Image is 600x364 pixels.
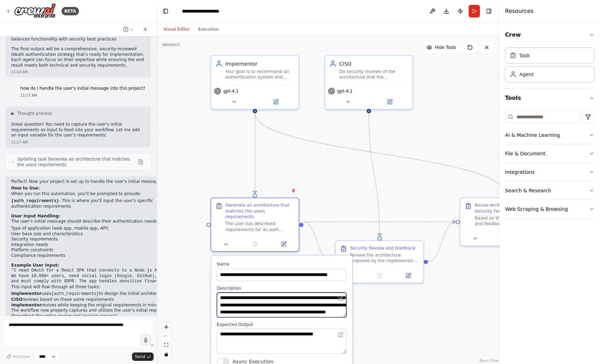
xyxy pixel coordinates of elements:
div: Your goal is to recommend an authentication system and architecture to the end user, taking into ... [225,69,294,80]
li: Platform constraints [11,247,185,253]
div: 11:14 AM [11,69,145,75]
li: The implementor then creates a final architecture that balances functionality with security best ... [11,31,145,42]
div: Tools [505,108,594,224]
div: Security Review and FeedbackReview the architecture proposed by the implementor from a security p... [335,240,424,283]
button: Hide right sidebar [484,6,494,16]
div: The user has described requirements for an auth system: {auth_requirements}. Based on these speci... [225,221,294,232]
p: The final output will be a comprehensive, security-reviewed OAuth authentication strategy that's ... [11,46,145,68]
div: Version 1 [162,42,180,47]
button: Improve [3,352,33,361]
strong: User Input Handling: [11,214,60,218]
button: Open in side panel [271,240,296,248]
code: "I need OAuth for a React SPA that connects to a Node.js API. We have 10,000+ users, need social ... [11,268,185,284]
span: gpt-4.1 [337,88,352,94]
nav: breadcrumb [182,8,236,15]
p: When you run this automation, you'll be prompted to provide: [11,191,185,197]
p: Perfect! Now your project is set up to handle the user's initial message properly: [11,179,185,185]
strong: Implementor [11,291,42,296]
p: The user's initial message should describe their authentication needs, such as: [11,219,185,224]
p: how do I handle the user's initial message into this project? [20,86,145,91]
span: Thought process [17,111,52,116]
div: Implementor [225,60,294,67]
div: Task [519,52,530,59]
button: zoom out [162,332,171,341]
span: gpt-4.1 [223,88,239,94]
p: This input will flow through all three tasks: [11,284,185,290]
div: Security Review and Feedback [350,245,415,251]
span: Send [135,354,145,359]
g: Edge from 4bdb8986-71b3-4b2b-b820-bdfb40553c34 to 9ba9b3db-761e-41b4-b4e0-87649ebfeb7d [365,113,383,236]
g: Edge from def0933a-dfd2-4545-8d89-c7df6ee00266 to c93d0b92-a1b6-4423-9e15-36b13eb871de [251,113,508,193]
h4: Resources [505,7,534,15]
button: Tools [505,88,594,108]
div: Do security reviews of the architecture that the implementor suggests [339,69,409,80]
img: Logo [14,3,56,19]
button: Switch to previous chat [120,25,137,34]
strong: CISO [11,297,22,302]
button: Execution [194,25,223,34]
span: Updating task Generate an architecture that matches the users requirements [17,156,135,168]
div: Agent [519,71,534,78]
strong: Implementor [11,303,42,307]
button: fit view [162,341,171,350]
li: uses to design the initial architecture [11,291,185,297]
button: toggle interactivity [162,350,171,359]
li: Security requirements [11,237,185,242]
button: ▶Thought process [11,111,52,116]
g: Edge from 4fe064ca-d4be-4311-a8d6-962dec2925bd to 9ba9b3db-761e-41b4-b4e0-87649ebfeb7d [303,218,331,266]
button: Hide Tools [422,42,460,53]
button: Open in editor [336,330,345,339]
g: Edge from def0933a-dfd2-4545-8d89-c7df6ee00266 to 4fe064ca-d4be-4311-a8d6-962dec2925bd [251,113,258,193]
div: BETA [61,7,79,15]
button: No output available [489,234,519,243]
button: zoom in [162,322,171,332]
li: Compliance requirements [11,253,185,259]
li: Type of application (web app, mobile app, API) [11,226,185,231]
div: CISO [339,60,409,67]
label: Expected Output [217,322,346,327]
span: Hide Tools [435,45,456,50]
p: Great question! You need to capture the user's initial requirements as input to feed into your wo... [11,122,145,138]
button: Send [132,352,154,361]
button: Click to speak your automation idea [140,335,151,345]
div: ImplementorYour goal is to recommend an authentication system and architecture to the end user, t... [210,55,299,110]
li: User base size and characteristics [11,231,185,237]
a: React Flow attribution [480,359,498,363]
button: Visual Editor [159,25,194,34]
code: {auth_requirements} [51,291,99,296]
button: Crew [505,25,594,45]
div: React Flow controls [162,322,171,359]
button: Integrations [505,163,594,181]
div: Review the architecture proposed by the implementor from a security perspective. Identify potenti... [350,252,419,264]
span: Improve [13,354,30,359]
li: revises while keeping the original requirements in mind [11,303,185,308]
strong: How to Use: [11,186,40,191]
li: Integration needs [11,242,185,248]
div: Revise Architecture Based on Security Feedback [475,202,544,214]
button: No output available [240,240,270,248]
p: The workflow now properly captures and utilizes the user's initial requirements throughout the en... [11,308,185,319]
button: Open in side panel [256,97,296,106]
button: AI & Machine Learning [505,126,594,144]
code: {auth_requirements} [11,199,59,203]
g: Edge from 4fe064ca-d4be-4311-a8d6-962dec2925bd to c93d0b92-a1b6-4423-9e15-36b13eb871de [303,218,456,225]
div: Based on the security review and feedback from the CISO, revise and improve the initial authentic... [475,215,544,227]
div: 11:17 AM [11,140,145,145]
g: Edge from 9ba9b3db-761e-41b4-b4e0-87649ebfeb7d to c93d0b92-a1b6-4423-9e15-36b13eb871de [428,218,456,266]
button: File & Document [505,144,594,163]
div: 11:17 AM [20,93,145,98]
strong: Example User Input: [11,263,59,268]
button: Web Scraping & Browsing [505,200,594,218]
button: Search & Research [505,181,594,200]
button: Start a new chat [140,25,151,34]
label: Description [217,285,346,291]
button: Hide left sidebar [161,6,170,16]
div: Generate an architecture that matches the users requirements [225,202,294,220]
li: - This is where you'll input the user's specific authentication requirements [11,198,185,209]
div: Generate an architecture that matches the users requirementsThe user has described requirements f... [210,198,299,252]
button: Open in editor [336,294,345,302]
button: No output available [365,271,395,280]
label: Name [217,261,346,267]
div: CISODo security reviews of the architecture that the implementor suggestsgpt-4.1 [324,55,414,110]
div: Revise Architecture Based on Security FeedbackBased on the security review and feedback from the ... [460,198,549,246]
